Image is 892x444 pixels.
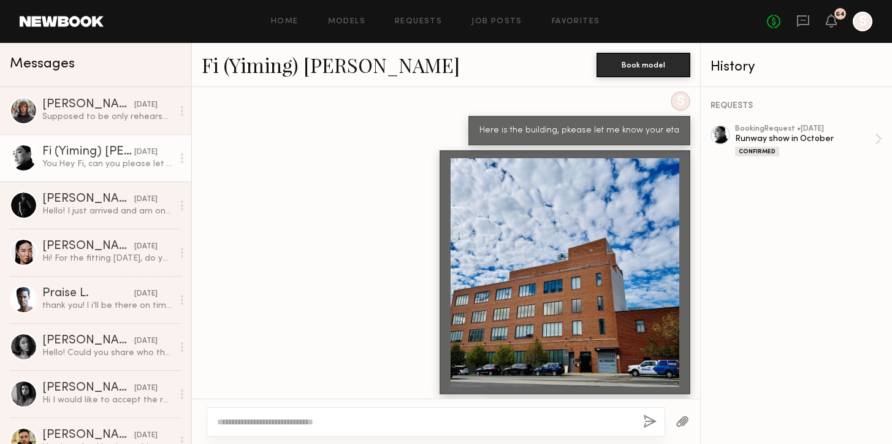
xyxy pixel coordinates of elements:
div: Confirmed [735,147,779,156]
div: [PERSON_NAME] [42,335,134,347]
div: Hi I would like to accept the request could you give me more details please [42,394,173,406]
a: bookingRequest •[DATE]Runway show in OctoberConfirmed [735,125,882,156]
div: [DATE] [134,241,158,253]
span: Messages [10,57,75,71]
div: [DATE] [134,430,158,442]
div: [DATE] [134,288,158,300]
div: [PERSON_NAME] [42,99,134,111]
div: [PERSON_NAME] [42,429,134,442]
div: [PERSON_NAME] [42,382,134,394]
div: [PERSON_NAME] [42,240,134,253]
div: thank you! l i’ll be there on time :)) [42,300,173,312]
a: Favorites [552,18,600,26]
div: [DATE] [134,194,158,205]
div: Supposed to be only rehearsal [DATE]* [42,111,173,123]
div: Runway show in October [735,133,875,145]
a: Job Posts [471,18,522,26]
div: You: Hey Fi, can you please let me know your eta? [42,158,173,170]
div: History [711,60,882,74]
div: [DATE] [134,383,158,394]
div: Praise L. [42,288,134,300]
div: Fi (Yiming) [PERSON_NAME] [42,146,134,158]
div: [PERSON_NAME] [42,193,134,205]
div: Here is the building, pkease let me know your eta [479,124,679,138]
a: Book model [597,59,690,69]
div: Hi! For the fitting [DATE], do you need us for the whole time or can we come in whenever during t... [42,253,173,264]
div: REQUESTS [711,102,882,110]
div: Hello! Could you share who the designers will be please [42,347,173,359]
a: S [853,12,872,31]
div: [DATE] [134,147,158,158]
a: Fi (Yiming) [PERSON_NAME] [202,52,460,78]
a: Models [328,18,365,26]
div: [DATE] [134,335,158,347]
div: [DATE] [134,99,158,111]
button: Book model [597,53,690,77]
a: Home [271,18,299,26]
div: booking Request • [DATE] [735,125,875,133]
a: Requests [395,18,442,26]
div: Hello! I just arrived and am on the 5th floor [42,205,173,217]
div: 64 [836,11,845,18]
